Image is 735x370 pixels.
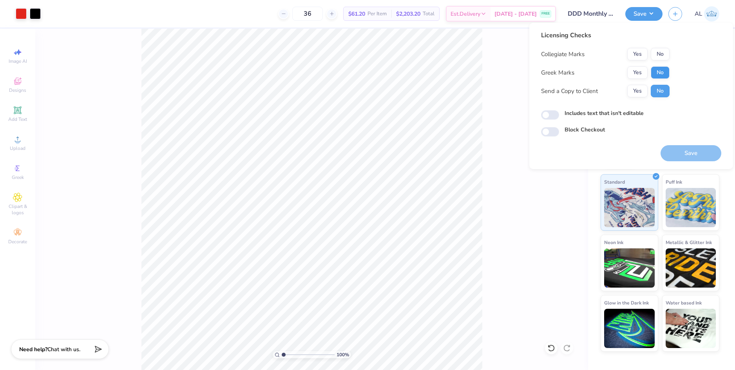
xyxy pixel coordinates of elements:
[541,68,574,77] div: Greek Marks
[666,309,716,348] img: Water based Ink
[541,50,585,59] div: Collegiate Marks
[604,188,655,227] img: Standard
[695,9,702,18] span: AL
[10,145,25,151] span: Upload
[8,239,27,245] span: Decorate
[627,66,648,79] button: Yes
[604,238,623,246] span: Neon Ink
[625,7,663,21] button: Save
[19,346,47,353] strong: Need help?
[12,174,24,180] span: Greek
[666,188,716,227] img: Puff Ink
[651,48,670,60] button: No
[292,7,323,21] input: – –
[666,178,682,186] span: Puff Ink
[666,238,712,246] span: Metallic & Glitter Ink
[565,126,605,134] label: Block Checkout
[604,309,655,348] img: Glow in the Dark Ink
[627,48,648,60] button: Yes
[47,346,80,353] span: Chat with us.
[8,116,27,122] span: Add Text
[396,10,420,18] span: $2,203.20
[666,299,702,307] span: Water based Ink
[562,6,619,22] input: Untitled Design
[4,203,31,216] span: Clipart & logos
[541,11,550,16] span: FREE
[651,85,670,97] button: No
[337,351,349,358] span: 100 %
[348,10,365,18] span: $61.20
[367,10,387,18] span: Per Item
[604,248,655,288] img: Neon Ink
[604,299,649,307] span: Glow in the Dark Ink
[651,66,670,79] button: No
[494,10,537,18] span: [DATE] - [DATE]
[541,31,670,40] div: Licensing Checks
[565,109,644,117] label: Includes text that isn't editable
[9,58,27,64] span: Image AI
[704,6,719,22] img: Alyzza Lydia Mae Sobrino
[627,85,648,97] button: Yes
[695,6,719,22] a: AL
[451,10,480,18] span: Est. Delivery
[666,248,716,288] img: Metallic & Glitter Ink
[423,10,434,18] span: Total
[604,178,625,186] span: Standard
[9,87,26,93] span: Designs
[541,87,598,96] div: Send a Copy to Client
